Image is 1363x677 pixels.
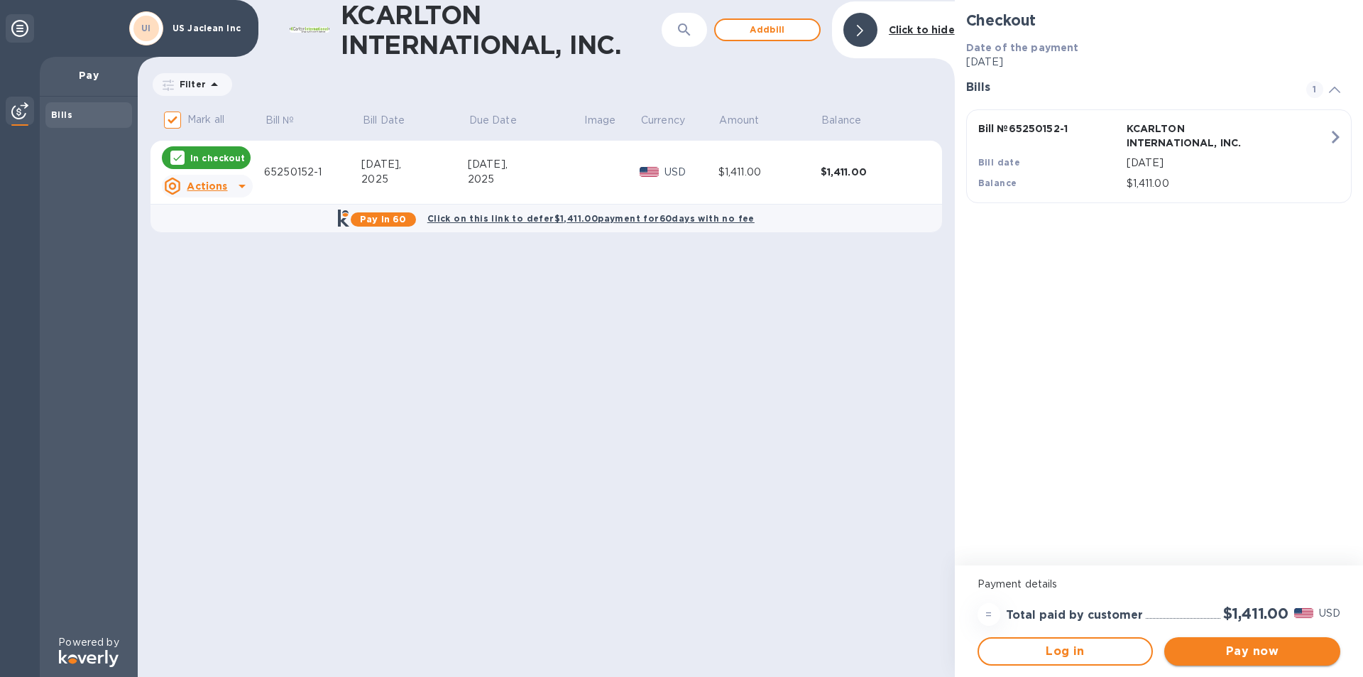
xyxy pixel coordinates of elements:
p: Currency [641,113,685,128]
span: Pay now [1176,643,1329,660]
button: Addbill [714,18,821,41]
span: Bill № [266,113,313,128]
div: = [978,603,1000,626]
img: USD [1294,608,1313,618]
button: Log in [978,637,1154,666]
p: $1,411.00 [1127,176,1328,191]
div: $1,411.00 [821,165,923,179]
img: Logo [59,650,119,667]
span: Add bill [727,21,808,38]
b: Click to hide [889,24,955,36]
b: Bill date [978,157,1021,168]
button: Bill №65250152-1KCARLTON INTERNATIONAL, INC.Bill date[DATE]Balance$1,411.00 [966,109,1352,203]
div: 65250152-1 [264,165,361,180]
div: [DATE], [468,157,584,172]
span: Log in [990,643,1141,660]
p: Image [584,113,615,128]
p: Mark all [187,112,224,127]
span: Balance [821,113,880,128]
p: [DATE] [1127,156,1328,170]
p: Balance [821,113,861,128]
p: US Jaclean Inc [173,23,243,33]
p: Filter [174,78,206,90]
div: 2025 [468,172,584,187]
b: Bills [51,109,72,120]
span: Bill Date [363,113,423,128]
div: [DATE], [361,157,468,172]
p: In checkout [190,152,245,164]
p: Powered by [58,635,119,650]
div: 2025 [361,172,468,187]
button: Pay now [1164,637,1340,666]
b: Balance [978,178,1017,188]
img: USD [640,167,659,177]
p: Amount [719,113,759,128]
h3: Total paid by customer [1006,609,1143,622]
p: Bill № 65250152-1 [978,121,1121,136]
p: Due Date [469,113,517,128]
p: Bill № [266,113,295,128]
u: Actions [187,180,227,192]
div: $1,411.00 [718,165,821,180]
p: Payment details [978,577,1340,592]
b: Date of the payment [966,42,1079,53]
span: Amount [719,113,777,128]
h3: Bills [966,81,1289,94]
p: USD [664,165,718,180]
h2: $1,411.00 [1223,605,1288,622]
p: [DATE] [966,55,1352,70]
p: Bill Date [363,113,405,128]
h2: Checkout [966,11,1352,29]
b: UI [141,23,151,33]
p: Pay [51,68,126,82]
p: USD [1319,606,1340,621]
b: Pay in 60 [360,214,406,224]
p: KCARLTON INTERNATIONAL, INC. [1127,121,1269,150]
b: Click on this link to defer $1,411.00 payment for 60 days with no fee [427,213,755,224]
span: 1 [1306,81,1323,98]
span: Due Date [469,113,535,128]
